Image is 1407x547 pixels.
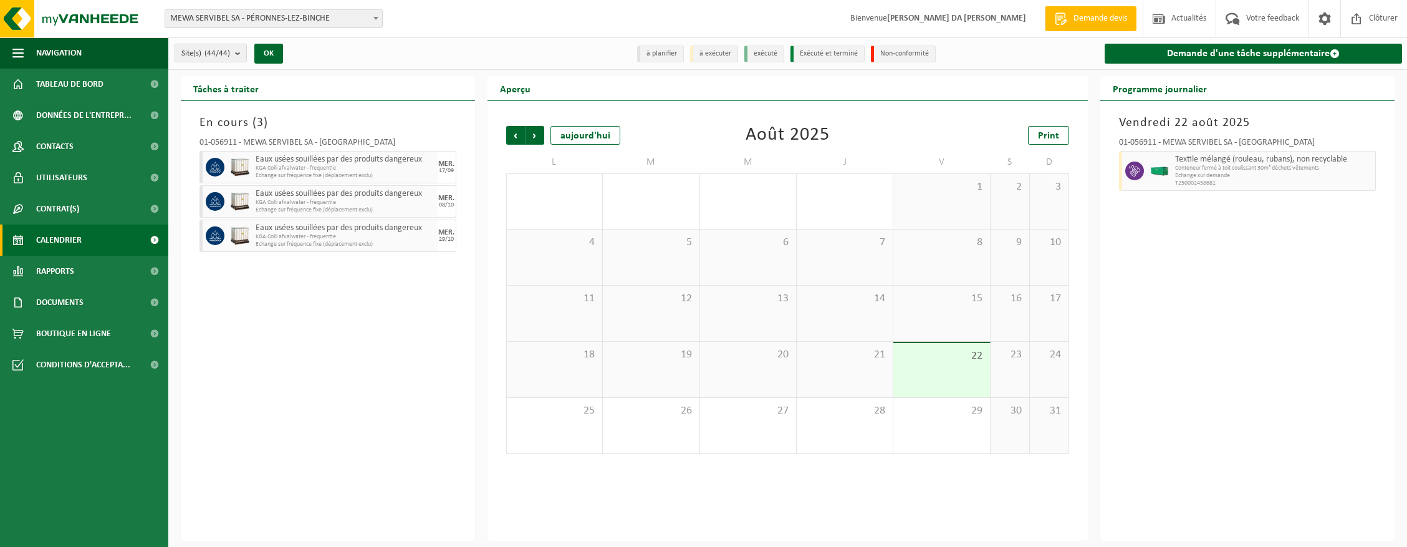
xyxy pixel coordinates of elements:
[513,292,596,306] span: 11
[609,348,693,362] span: 19
[900,236,983,249] span: 8
[513,236,596,249] span: 4
[36,37,82,69] span: Navigation
[231,226,249,245] img: PB-IC-1000-HPE-00-01
[36,318,111,349] span: Boutique en ligne
[1036,292,1062,306] span: 17
[1175,172,1372,180] span: Echange sur demande
[181,76,271,100] h2: Tâches à traiter
[487,76,543,100] h2: Aperçu
[744,46,784,62] li: exécuté
[1119,114,1376,132] h3: Vendredi 22 août 2025
[1150,167,1169,176] img: HK-XR-30-GN-00
[181,44,230,63] span: Site(s)
[36,131,74,162] span: Contacts
[991,151,1030,173] td: S
[513,404,596,418] span: 25
[1036,236,1062,249] span: 10
[36,287,84,318] span: Documents
[256,223,435,233] span: Eaux usées souillées par des produits dangereux
[438,160,454,168] div: MER.
[36,100,132,131] span: Données de l'entrepr...
[1119,138,1376,151] div: 01-056911 - MEWA SERVIBEL SA - [GEOGRAPHIC_DATA]
[256,206,435,214] span: Echange sur fréquence fixe (déplacement exclu)
[803,292,886,306] span: 14
[1175,165,1372,172] span: Conteneur fermé à toit coulissant 30m³ déchets vêtements
[506,151,603,173] td: L
[803,404,886,418] span: 28
[997,292,1023,306] span: 16
[706,348,790,362] span: 20
[893,151,990,173] td: V
[690,46,738,62] li: à exécuter
[165,10,382,27] span: MEWA SERVIBEL SA - PÉRONNES-LEZ-BINCHE
[1036,348,1062,362] span: 24
[1036,180,1062,194] span: 3
[36,256,74,287] span: Rapports
[36,193,79,225] span: Contrat(s)
[900,404,983,418] span: 29
[1028,126,1069,145] a: Print
[706,236,790,249] span: 6
[256,241,435,248] span: Echange sur fréquence fixe (déplacement exclu)
[438,195,454,202] div: MER.
[256,189,435,199] span: Eaux usées souillées par des produits dangereux
[609,404,693,418] span: 26
[36,69,103,100] span: Tableau de bord
[199,138,456,151] div: 01-056911 - MEWA SERVIBEL SA - [GEOGRAPHIC_DATA]
[231,158,249,177] img: PB-IC-1000-HPE-00-01
[997,236,1023,249] span: 9
[1036,404,1062,418] span: 31
[204,49,230,57] count: (44/44)
[231,192,249,211] img: PB-IC-1000-HPE-00-01
[439,168,454,174] div: 17/09
[700,151,797,173] td: M
[887,14,1026,23] strong: [PERSON_NAME] DA [PERSON_NAME]
[790,46,865,62] li: Exécuté et terminé
[550,126,620,145] div: aujourd'hui
[36,162,87,193] span: Utilisateurs
[439,202,454,208] div: 08/10
[256,155,435,165] span: Eaux usées souillées par des produits dangereux
[997,348,1023,362] span: 23
[256,165,435,172] span: KGA Colli afvalwater - frequentie
[637,46,684,62] li: à planifier
[438,229,454,236] div: MER.
[900,349,983,363] span: 22
[1100,76,1219,100] h2: Programme journalier
[256,233,435,241] span: KGA Colli afvalwater - frequentie
[513,348,596,362] span: 18
[256,199,435,206] span: KGA Colli afvalwater - frequentie
[36,225,82,256] span: Calendrier
[997,180,1023,194] span: 2
[257,117,264,129] span: 3
[609,292,693,306] span: 12
[254,44,283,64] button: OK
[165,9,383,28] span: MEWA SERVIBEL SA - PÉRONNES-LEZ-BINCHE
[803,236,886,249] span: 7
[871,46,936,62] li: Non-conformité
[603,151,699,173] td: M
[746,126,830,145] div: Août 2025
[706,404,790,418] span: 27
[175,44,247,62] button: Site(s)(44/44)
[1030,151,1069,173] td: D
[256,172,435,180] span: Echange sur fréquence fixe (déplacement exclu)
[609,236,693,249] span: 5
[1070,12,1130,25] span: Demande devis
[199,114,456,132] h3: En cours ( )
[439,236,454,243] div: 29/10
[1175,155,1372,165] span: Textile mélangé (rouleau, rubans), non recyclable
[1045,6,1136,31] a: Demande devis
[803,348,886,362] span: 21
[1038,131,1059,141] span: Print
[1105,44,1402,64] a: Demande d'une tâche supplémentaire
[506,126,525,145] span: Précédent
[900,180,983,194] span: 1
[797,151,893,173] td: J
[36,349,130,380] span: Conditions d'accepta...
[526,126,544,145] span: Suivant
[900,292,983,306] span: 15
[997,404,1023,418] span: 30
[706,292,790,306] span: 13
